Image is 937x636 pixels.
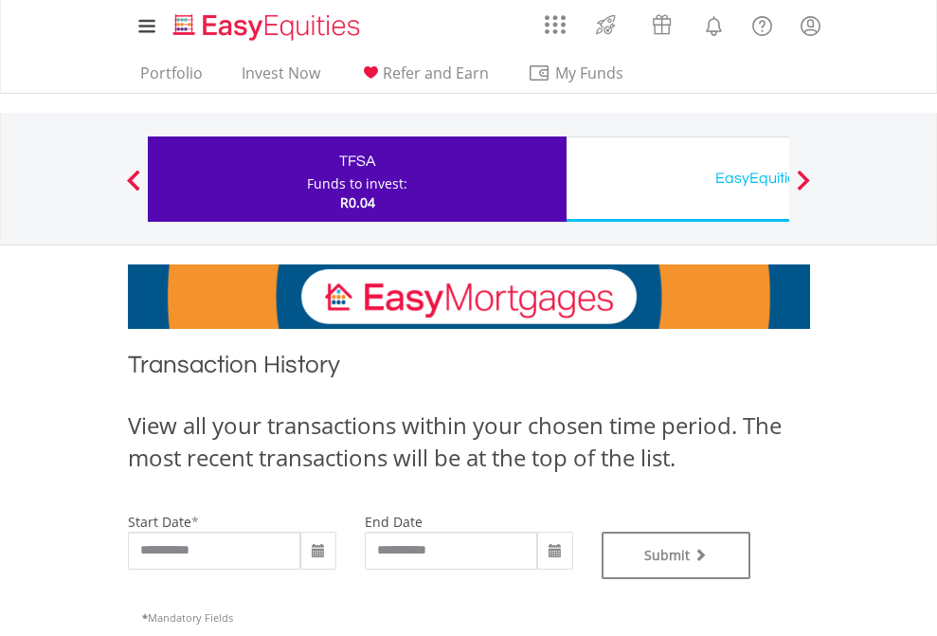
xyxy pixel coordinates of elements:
a: AppsGrid [532,5,578,35]
span: Mandatory Fields [142,610,233,625]
label: end date [365,513,423,531]
img: EasyMortage Promotion Banner [128,264,810,329]
button: Submit [602,532,751,579]
img: grid-menu-icon.svg [545,14,566,35]
a: My Profile [786,5,835,46]
span: Refer and Earn [383,63,489,83]
div: TFSA [159,148,555,174]
span: My Funds [528,61,652,85]
h1: Transaction History [128,348,810,391]
span: R0.04 [340,193,375,211]
img: thrive-v2.svg [590,9,622,40]
img: vouchers-v2.svg [646,9,677,40]
a: Refer and Earn [351,64,496,93]
a: Portfolio [133,64,210,93]
a: Vouchers [634,5,690,40]
a: Notifications [690,5,738,43]
a: Home page [166,5,368,43]
div: Funds to invest: [307,174,407,193]
a: FAQ's and Support [738,5,786,43]
img: EasyEquities_Logo.png [170,11,368,43]
div: View all your transactions within your chosen time period. The most recent transactions will be a... [128,409,810,475]
label: start date [128,513,191,531]
a: Invest Now [234,64,328,93]
button: Previous [115,179,153,198]
button: Next [784,179,822,198]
